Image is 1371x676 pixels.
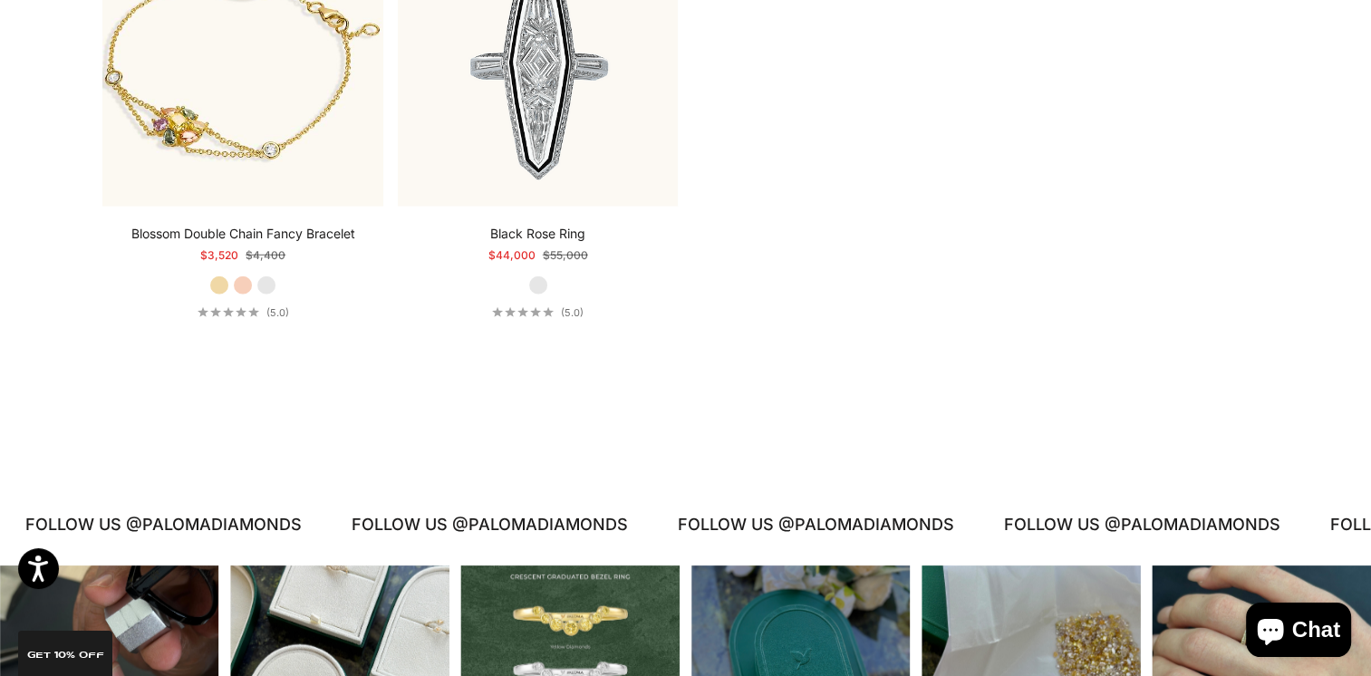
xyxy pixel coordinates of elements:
inbox-online-store-chat: Shopify online store chat [1241,603,1357,662]
p: FOLLOW US @PALOMADIAMONDS [1002,511,1279,538]
span: (5.0) [266,306,289,319]
compare-at-price: $4,400 [246,246,285,265]
span: (5.0) [561,306,584,319]
a: Blossom Double Chain Fancy Bracelet [131,225,355,243]
compare-at-price: $55,000 [543,246,588,265]
div: 5.0 out of 5.0 stars [198,307,259,317]
span: GET 10% Off [27,651,104,660]
p: FOLLOW US @PALOMADIAMONDS [24,511,300,538]
a: Black Rose Ring [490,225,585,243]
div: GET 10% Off [18,631,112,676]
a: 5.0 out of 5.0 stars(5.0) [492,306,584,319]
sale-price: $44,000 [488,246,536,265]
sale-price: $3,520 [200,246,238,265]
div: 5.0 out of 5.0 stars [492,307,554,317]
a: 5.0 out of 5.0 stars(5.0) [198,306,289,319]
p: FOLLOW US @PALOMADIAMONDS [676,511,952,538]
p: FOLLOW US @PALOMADIAMONDS [350,511,626,538]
